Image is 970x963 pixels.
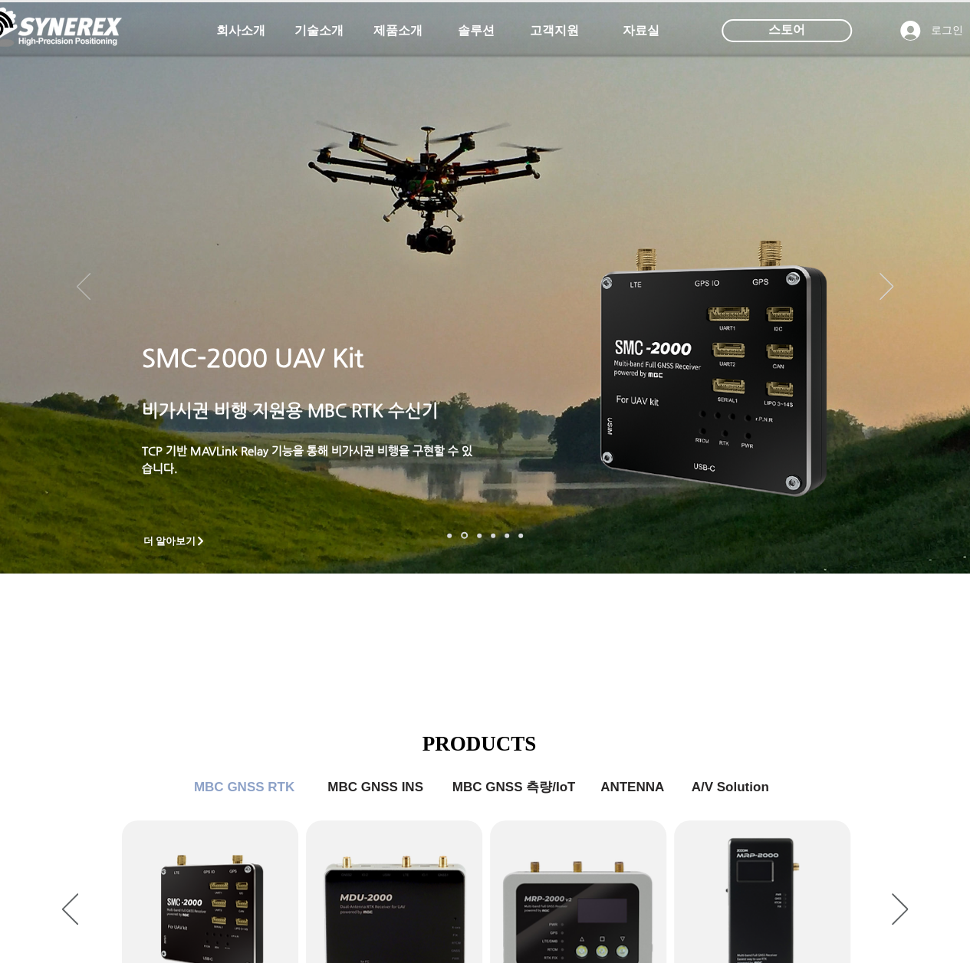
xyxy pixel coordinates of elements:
[447,533,452,537] a: 로봇- SMC 2000
[768,21,805,38] span: 스토어
[373,23,423,39] span: 제품소개
[623,23,659,39] span: 자료실
[505,533,509,537] a: 로봇
[926,23,968,38] span: 로그인
[491,533,495,537] a: 자율주행
[603,15,679,46] a: 자료실
[530,23,579,39] span: 고객지원
[438,15,515,46] a: 솔루션
[216,23,265,39] span: 회사소개
[600,780,664,795] span: ANTENNA
[722,19,852,42] div: 스토어
[458,23,495,39] span: 솔루션
[594,772,671,803] a: ANTENNA
[461,532,468,539] a: 드론 8 - SMC 2000
[318,772,433,803] a: MBC GNSS INS
[686,480,970,963] iframe: Wix Chat
[880,273,893,302] button: 다음
[77,273,90,302] button: 이전
[441,772,587,803] a: MBC GNSS 측량/IoT
[680,772,781,803] a: A/V Solution
[516,15,593,46] a: 고객지원
[294,23,344,39] span: 기술소개
[477,533,482,537] a: 측량 IoT
[202,15,279,46] a: 회사소개
[327,780,423,795] span: MBC GNSS INS
[281,15,357,46] a: 기술소개
[360,15,436,46] a: 제품소개
[442,532,528,539] nav: 슬라이드
[518,533,523,537] a: 정밀농업
[62,893,78,927] button: 이전
[183,772,306,803] a: MBC GNSS RTK
[194,780,294,795] span: MBC GNSS RTK
[423,732,537,755] span: PRODUCTS
[452,778,576,796] span: MBC GNSS 측량/IoT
